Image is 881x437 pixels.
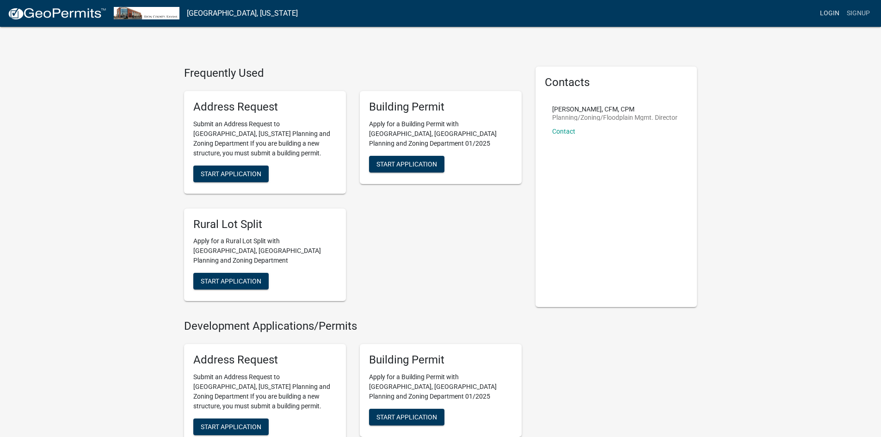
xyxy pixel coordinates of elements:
[843,5,874,22] a: Signup
[193,372,337,411] p: Submit an Address Request to [GEOGRAPHIC_DATA], [US_STATE] Planning and Zoning Department If you ...
[545,76,688,89] h5: Contacts
[552,114,678,121] p: Planning/Zoning/Floodplain Mgmt. Director
[193,273,269,289] button: Start Application
[193,353,337,367] h5: Address Request
[369,353,512,367] h5: Building Permit
[369,372,512,401] p: Apply for a Building Permit with [GEOGRAPHIC_DATA], [GEOGRAPHIC_DATA] Planning and Zoning Departm...
[369,409,444,425] button: Start Application
[184,67,522,80] h4: Frequently Used
[193,419,269,435] button: Start Application
[184,320,522,333] h4: Development Applications/Permits
[201,423,261,430] span: Start Application
[369,119,512,148] p: Apply for a Building Permit with [GEOGRAPHIC_DATA], [GEOGRAPHIC_DATA] Planning and Zoning Departm...
[187,6,298,21] a: [GEOGRAPHIC_DATA], [US_STATE]
[376,413,437,420] span: Start Application
[193,236,337,265] p: Apply for a Rural Lot Split with [GEOGRAPHIC_DATA], [GEOGRAPHIC_DATA] Planning and Zoning Department
[552,128,575,135] a: Contact
[201,277,261,285] span: Start Application
[114,7,179,19] img: Lyon County, Kansas
[193,218,337,231] h5: Rural Lot Split
[552,106,678,112] p: [PERSON_NAME], CFM, CPM
[201,170,261,177] span: Start Application
[193,119,337,158] p: Submit an Address Request to [GEOGRAPHIC_DATA], [US_STATE] Planning and Zoning Department If you ...
[816,5,843,22] a: Login
[376,160,437,167] span: Start Application
[193,166,269,182] button: Start Application
[369,100,512,114] h5: Building Permit
[369,156,444,172] button: Start Application
[193,100,337,114] h5: Address Request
